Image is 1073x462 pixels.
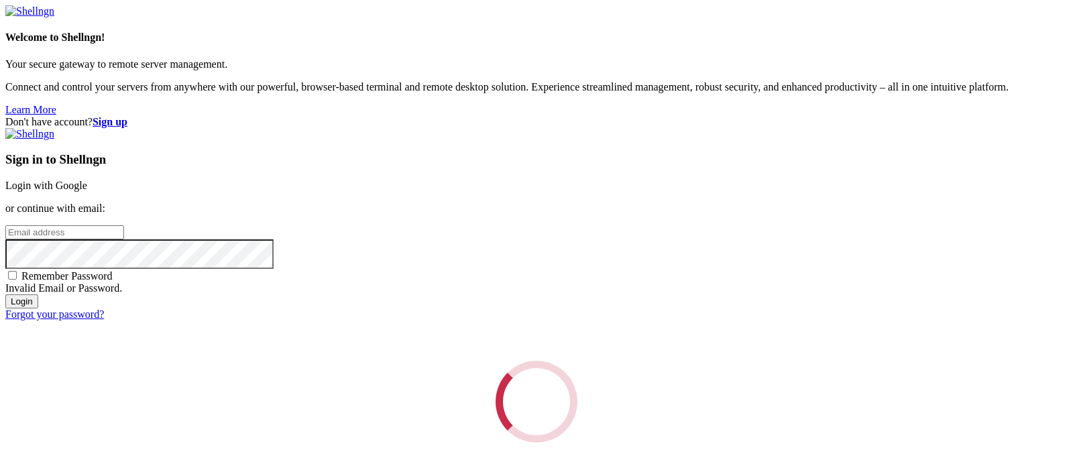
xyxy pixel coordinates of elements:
p: Your secure gateway to remote server management. [5,58,1068,70]
input: Login [5,294,38,308]
img: Shellngn [5,5,54,17]
p: Connect and control your servers from anywhere with our powerful, browser-based terminal and remo... [5,81,1068,93]
input: Remember Password [8,271,17,280]
a: Sign up [93,116,127,127]
h4: Welcome to Shellngn! [5,32,1068,44]
span: Remember Password [21,270,113,282]
a: Forgot your password? [5,308,104,320]
p: or continue with email: [5,203,1068,215]
a: Learn More [5,104,56,115]
div: Invalid Email or Password. [5,282,1068,294]
div: Don't have account? [5,116,1068,128]
img: Shellngn [5,128,54,140]
h3: Sign in to Shellngn [5,152,1068,167]
div: Loading... [492,357,581,446]
a: Login with Google [5,180,87,191]
input: Email address [5,225,124,239]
